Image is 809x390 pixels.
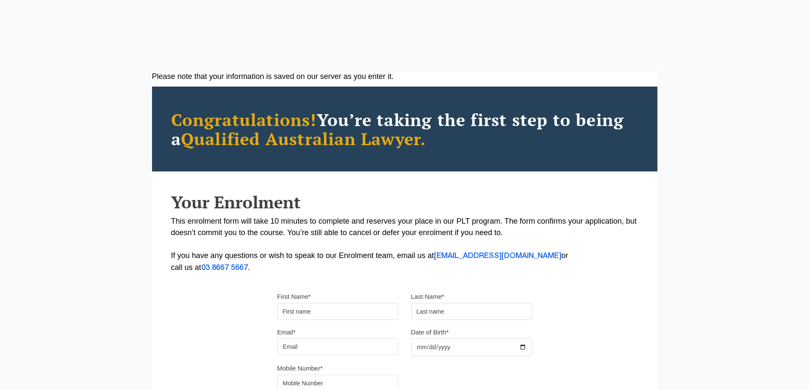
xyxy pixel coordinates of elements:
a: 03 8667 5667 [201,264,248,271]
label: Last Name* [411,292,444,301]
span: Congratulations! [171,108,317,131]
span: Qualified Australian Lawyer. [181,127,426,150]
label: First Name* [277,292,311,301]
p: This enrolment form will take 10 minutes to complete and reserves your place in our PLT program. ... [171,216,638,274]
h2: Your Enrolment [171,193,638,211]
input: Email [277,338,398,355]
input: Last name [411,303,532,320]
label: Email* [277,328,296,337]
a: [EMAIL_ADDRESS][DOMAIN_NAME] [434,253,561,259]
h2: You’re taking the first step to being a [171,110,638,148]
label: Date of Birth* [411,328,449,337]
div: Please note that your information is saved on our server as you enter it. [152,71,657,82]
input: First name [277,303,398,320]
label: Mobile Number* [277,364,323,373]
